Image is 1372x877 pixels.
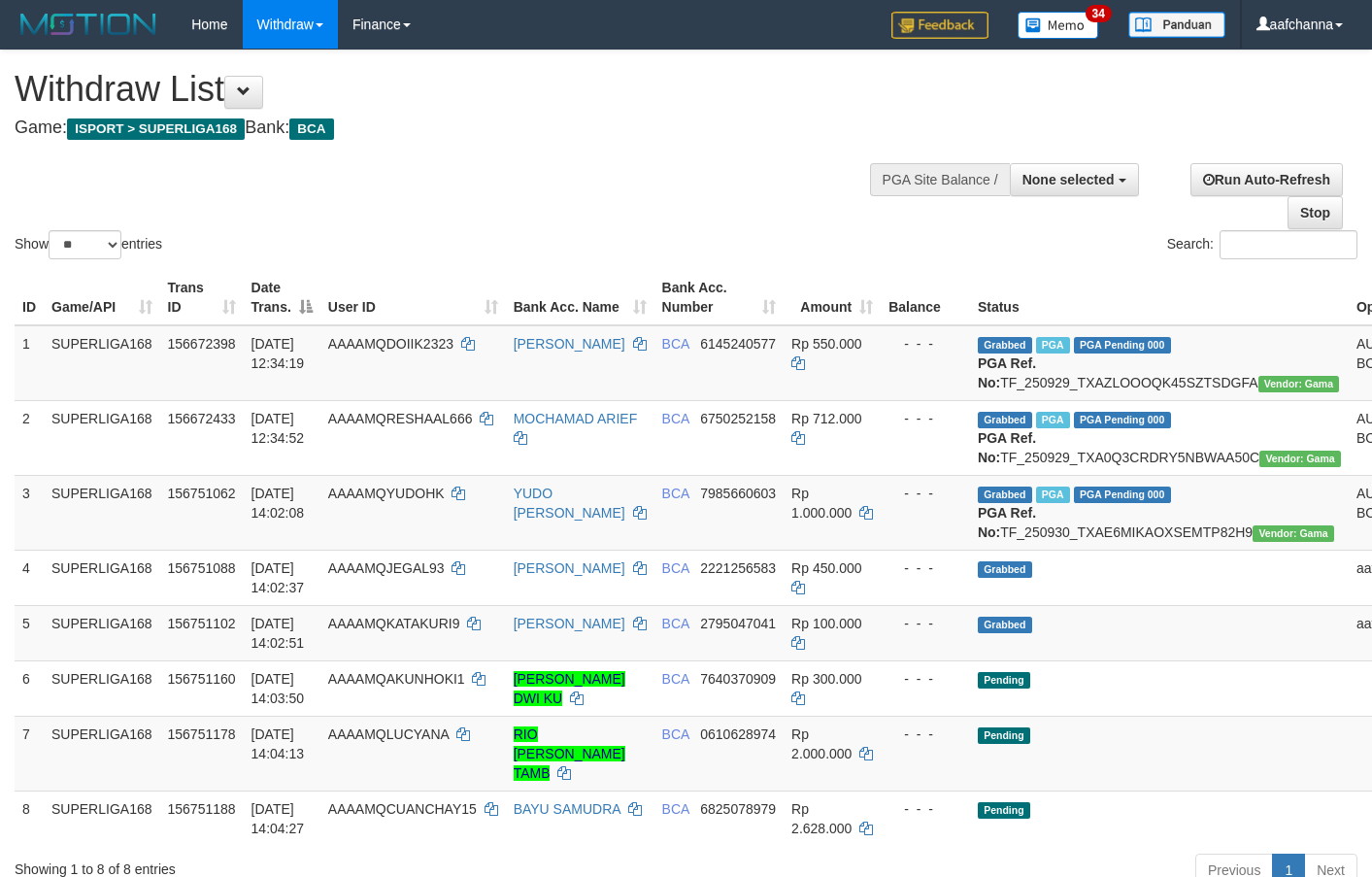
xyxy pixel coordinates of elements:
[15,605,44,660] td: 5
[1167,230,1357,259] label: Search:
[15,475,44,550] td: 3
[662,336,689,352] span: BCA
[978,505,1036,540] b: PGA Ref. No:
[700,411,776,426] span: Copy 6750252158 to clipboard
[15,400,44,475] td: 2
[1128,12,1225,38] img: panduan.png
[700,671,776,687] span: Copy 7640370909 to clipboard
[320,270,506,325] th: User ID: activate to sort column ascending
[1074,487,1171,503] span: PGA Pending
[168,411,236,426] span: 156672433
[44,791,160,846] td: SUPERLIGA168
[15,10,162,39] img: MOTION_logo.png
[881,270,970,325] th: Balance
[978,487,1032,503] span: Grabbed
[791,616,861,631] span: Rp 100.000
[328,560,445,576] span: AAAAMQJEGAL93
[15,230,162,259] label: Show entries
[49,230,121,259] select: Showentries
[168,726,236,742] span: 156751178
[289,118,333,140] span: BCA
[168,671,236,687] span: 156751160
[888,799,962,819] div: - - -
[514,616,625,631] a: [PERSON_NAME]
[44,716,160,791] td: SUPERLIGA168
[244,270,320,325] th: Date Trans.: activate to sort column descending
[15,716,44,791] td: 7
[328,616,460,631] span: AAAAMQKATAKURI9
[44,660,160,716] td: SUPERLIGA168
[168,486,236,501] span: 156751062
[15,118,895,138] h4: Game: Bank:
[870,163,1010,196] div: PGA Site Balance /
[791,560,861,576] span: Rp 450.000
[700,616,776,631] span: Copy 2795047041 to clipboard
[168,336,236,352] span: 156672398
[251,616,305,651] span: [DATE] 14:02:51
[1036,337,1070,354] span: Marked by aafsoycanthlai
[888,409,962,428] div: - - -
[15,791,44,846] td: 8
[328,726,449,742] span: AAAAMQLUCYANA
[44,550,160,605] td: SUPERLIGA168
[662,411,689,426] span: BCA
[978,412,1032,428] span: Grabbed
[1010,163,1139,196] button: None selected
[970,270,1349,325] th: Status
[251,486,305,521] span: [DATE] 14:02:08
[168,616,236,631] span: 156751102
[662,671,689,687] span: BCA
[251,671,305,706] span: [DATE] 14:03:50
[328,671,465,687] span: AAAAMQAKUNHOKI1
[1253,525,1334,542] span: Vendor URL: https://trx31.1velocity.biz
[15,660,44,716] td: 6
[506,270,654,325] th: Bank Acc. Name: activate to sort column ascending
[700,801,776,817] span: Copy 6825078979 to clipboard
[978,355,1036,390] b: PGA Ref. No:
[978,561,1032,578] span: Grabbed
[44,475,160,550] td: SUPERLIGA168
[251,726,305,761] span: [DATE] 14:04:13
[978,672,1030,689] span: Pending
[328,411,473,426] span: AAAAMQRESHAAL666
[888,484,962,503] div: - - -
[654,270,785,325] th: Bank Acc. Number: activate to sort column ascending
[700,560,776,576] span: Copy 2221256583 to clipboard
[44,400,160,475] td: SUPERLIGA168
[791,336,861,352] span: Rp 550.000
[168,801,236,817] span: 156751188
[1074,412,1171,428] span: PGA Pending
[791,486,852,521] span: Rp 1.000.000
[791,801,852,836] span: Rp 2.628.000
[1288,196,1343,229] a: Stop
[978,802,1030,819] span: Pending
[662,726,689,742] span: BCA
[514,671,625,706] a: [PERSON_NAME] DWI KU
[662,560,689,576] span: BCA
[662,616,689,631] span: BCA
[44,270,160,325] th: Game/API: activate to sort column ascending
[700,486,776,501] span: Copy 7985660603 to clipboard
[514,486,625,521] a: YUDO [PERSON_NAME]
[970,400,1349,475] td: TF_250929_TXA0Q3CRDRY5NBWAA50C
[15,270,44,325] th: ID
[888,614,962,633] div: - - -
[1022,172,1115,187] span: None selected
[791,726,852,761] span: Rp 2.000.000
[1190,163,1343,196] a: Run Auto-Refresh
[662,801,689,817] span: BCA
[978,337,1032,354] span: Grabbed
[1259,451,1341,467] span: Vendor URL: https://trx31.1velocity.biz
[15,325,44,401] td: 1
[251,411,305,446] span: [DATE] 12:34:52
[978,430,1036,465] b: PGA Ref. No:
[784,270,881,325] th: Amount: activate to sort column ascending
[251,336,305,371] span: [DATE] 12:34:19
[251,801,305,836] span: [DATE] 14:04:27
[1018,12,1099,39] img: Button%20Memo.svg
[44,325,160,401] td: SUPERLIGA168
[970,475,1349,550] td: TF_250930_TXAE6MIKAOXSEMTP82H9
[1036,487,1070,503] span: Marked by aafsoycanthlai
[44,605,160,660] td: SUPERLIGA168
[978,617,1032,633] span: Grabbed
